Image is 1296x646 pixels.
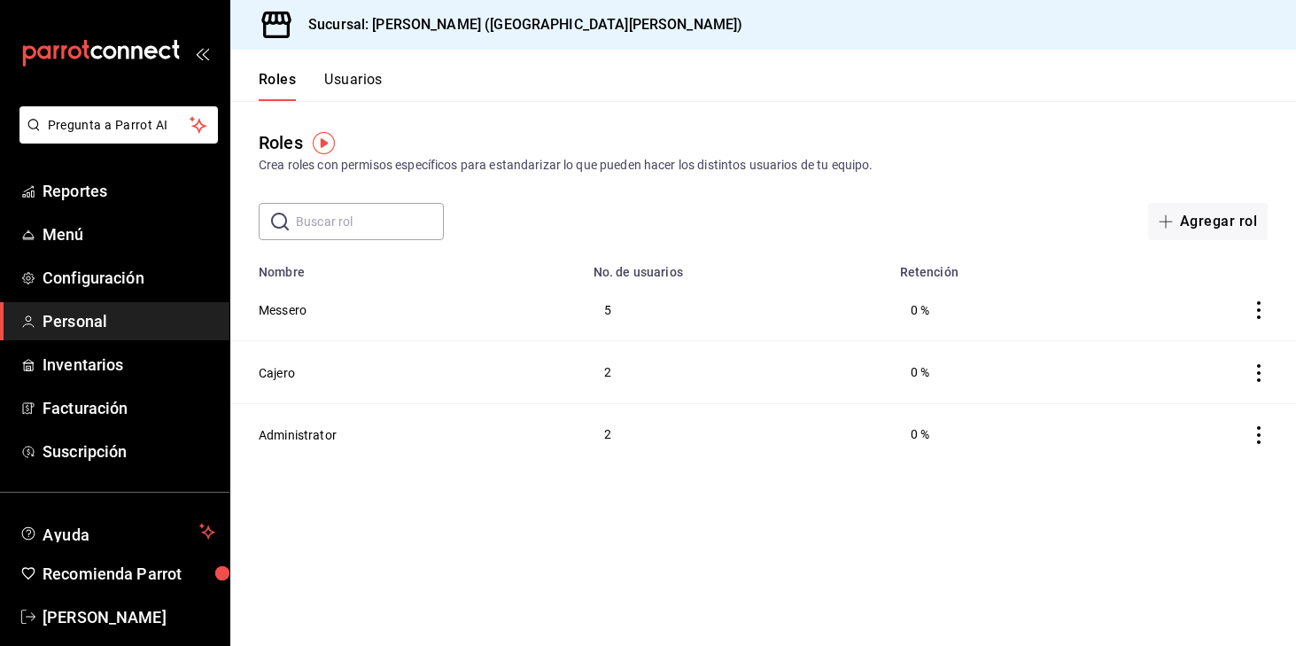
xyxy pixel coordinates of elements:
span: Pregunta a Parrot AI [48,116,190,135]
td: 2 [583,341,889,403]
td: 5 [583,279,889,341]
h3: Sucursal: [PERSON_NAME] ([GEOGRAPHIC_DATA][PERSON_NAME]) [294,14,742,35]
img: Tooltip marker [313,132,335,154]
input: Buscar rol [296,204,444,239]
span: Facturación [43,396,215,420]
span: Menú [43,222,215,246]
span: [PERSON_NAME] [43,605,215,629]
button: Cajero [259,364,295,382]
button: actions [1250,364,1268,382]
button: Messero [259,301,307,319]
button: Agregar rol [1148,203,1268,240]
div: navigation tabs [259,71,383,101]
td: 0 % [889,341,1111,403]
div: Roles [259,129,303,156]
button: Roles [259,71,296,101]
th: Nombre [230,254,583,279]
button: open_drawer_menu [195,46,209,60]
span: Ayuda [43,521,192,542]
button: actions [1250,301,1268,319]
span: Reportes [43,179,215,203]
button: Administrator [259,426,337,444]
button: actions [1250,426,1268,444]
td: 0 % [889,279,1111,341]
th: No. de usuarios [583,254,889,279]
th: Retención [889,254,1111,279]
span: Recomienda Parrot [43,562,215,586]
button: Usuarios [324,71,383,101]
button: Pregunta a Parrot AI [19,106,218,144]
td: 0 % [889,403,1111,465]
span: Inventarios [43,353,215,377]
div: Crea roles con permisos específicos para estandarizar lo que pueden hacer los distintos usuarios ... [259,156,1268,175]
td: 2 [583,403,889,465]
span: Configuración [43,266,215,290]
a: Pregunta a Parrot AI [12,128,218,147]
span: Suscripción [43,440,215,463]
span: Personal [43,309,215,333]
